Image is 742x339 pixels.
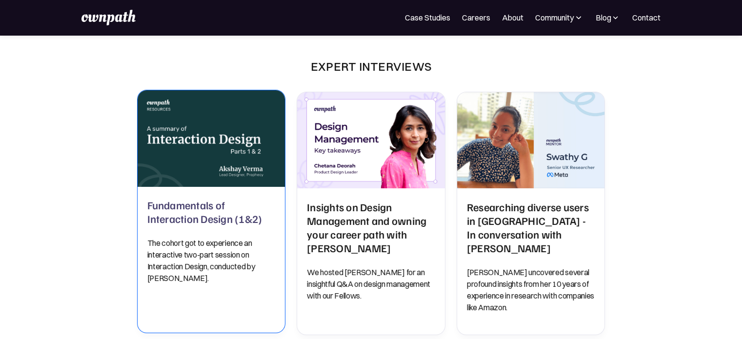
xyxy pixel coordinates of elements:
h2: Insights on Design Management and owning your career path with [PERSON_NAME] [307,200,435,255]
a: About [502,12,523,23]
p: [PERSON_NAME] uncovered several profound insights from her 10 years of experience in research wit... [467,266,595,313]
p: The cohort got to experience an interactive two-part session on Interaction Design, conducted by ... [147,237,276,284]
div: Blog [595,12,621,23]
a: Fundamentals of Interaction Design (1&2)Fundamentals of Interaction Design (1&2)The cohort got to... [137,90,286,333]
img: Fundamentals of Interaction Design (1&2) [135,89,287,188]
img: Researching diverse users in India - In conversation with Swathy G [457,92,605,188]
div: Community [535,12,583,23]
a: Researching diverse users in India - In conversation with Swathy GResearching diverse users in [G... [457,92,605,335]
div: Community [535,12,574,23]
a: Contact [632,12,661,23]
p: We hosted [PERSON_NAME] for an insightful Q&A on design management with our Fellows. [307,266,435,301]
a: Case Studies [405,12,450,23]
h2: Fundamentals of Interaction Design (1&2) [147,198,276,225]
a: Careers [462,12,490,23]
div: Blog [595,12,611,23]
h2: Researching diverse users in [GEOGRAPHIC_DATA] - In conversation with [PERSON_NAME] [467,200,595,255]
a: Insights on Design Management and owning your career path with Chetana DeorahInsights on Design M... [297,92,445,335]
img: Insights on Design Management and owning your career path with Chetana Deorah [297,92,445,188]
div: Expert Interviews [311,59,431,74]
